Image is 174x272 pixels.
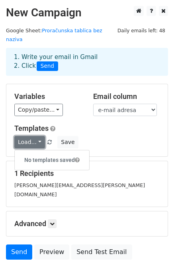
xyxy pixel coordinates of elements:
div: 1. Write your email in Gmail 2. Click [8,53,166,71]
h5: Advanced [14,219,160,228]
span: Daily emails left: 48 [115,26,168,35]
a: Daily emails left: 48 [115,28,168,34]
h2: New Campaign [6,6,168,20]
h5: Email column [93,92,160,101]
a: Proračunska tablica bez naziva [6,28,102,43]
button: Save [57,136,78,148]
a: Copy/paste... [14,104,63,116]
h6: No templates saved [15,154,89,167]
a: Preview [34,244,69,260]
a: Templates [14,124,49,132]
iframe: Chat Widget [134,234,174,272]
a: Send Test Email [71,244,132,260]
a: Send [6,244,32,260]
small: Google Sheet: [6,28,102,43]
div: Widget razgovora [134,234,174,272]
h5: 1 Recipients [14,169,160,178]
small: [PERSON_NAME][EMAIL_ADDRESS][PERSON_NAME][DOMAIN_NAME] [14,182,145,197]
span: Send [37,61,58,71]
a: Load... [14,136,45,148]
h5: Variables [14,92,81,101]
